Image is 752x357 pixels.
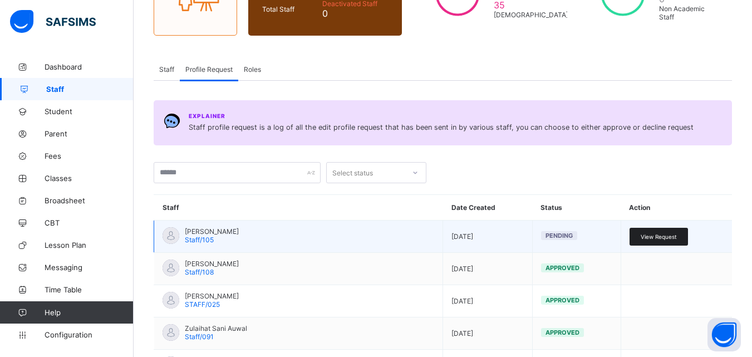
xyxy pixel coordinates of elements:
th: Action [621,195,732,221]
span: Broadsheet [45,196,134,205]
span: Staff [46,85,134,94]
span: Dashboard [45,62,134,71]
span: Staff/105 [185,236,214,244]
span: Configuration [45,330,133,339]
span: [DEMOGRAPHIC_DATA] [494,11,568,19]
span: View Request [641,233,677,240]
th: Staff [154,195,443,221]
span: [PERSON_NAME] [185,260,239,268]
span: Help [45,308,133,317]
span: [DATE] [451,232,524,241]
span: Time Table [45,285,134,294]
span: 0 [322,8,389,19]
span: CBT [45,218,134,227]
img: default.svg [163,227,179,244]
span: [PERSON_NAME] [185,292,239,300]
th: Date Created [443,195,533,221]
span: STAFF/025 [185,300,220,309]
span: Staff/108 [185,268,214,276]
span: Explainer [189,113,225,119]
img: default.svg [163,324,179,341]
span: Fees [45,151,134,160]
span: Approved [545,296,579,304]
span: Pending [545,232,573,239]
div: Total Staff [259,2,320,16]
span: Zulaihat Sani Auwal [185,324,247,332]
img: safsims [10,10,96,33]
span: Profile Request [185,65,233,74]
span: Non Academic Staff [659,4,718,21]
span: Staff/091 [185,332,214,341]
img: Chat.054c5d80b312491b9f15f6fadeacdca6.svg [164,113,180,129]
span: Lesson Plan [45,241,134,250]
span: Staff [159,65,174,74]
span: Classes [45,174,134,183]
img: default.svg [163,260,179,276]
button: Open asap [707,318,741,351]
span: [DATE] [451,329,524,338]
span: Approved [545,329,579,336]
span: [PERSON_NAME] [185,227,239,236]
span: [DATE] [451,297,524,305]
th: Status [532,195,621,221]
span: Parent [45,129,134,138]
span: Messaging [45,263,134,272]
div: Select status [332,162,373,183]
span: [DATE] [451,265,524,273]
span: Roles [244,65,261,74]
span: Approved [545,264,579,272]
span: Student [45,107,134,116]
span: Staff profile request is a log of all the edit profile request that has been sent in by various s... [189,122,694,133]
img: default.svg [163,292,179,309]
